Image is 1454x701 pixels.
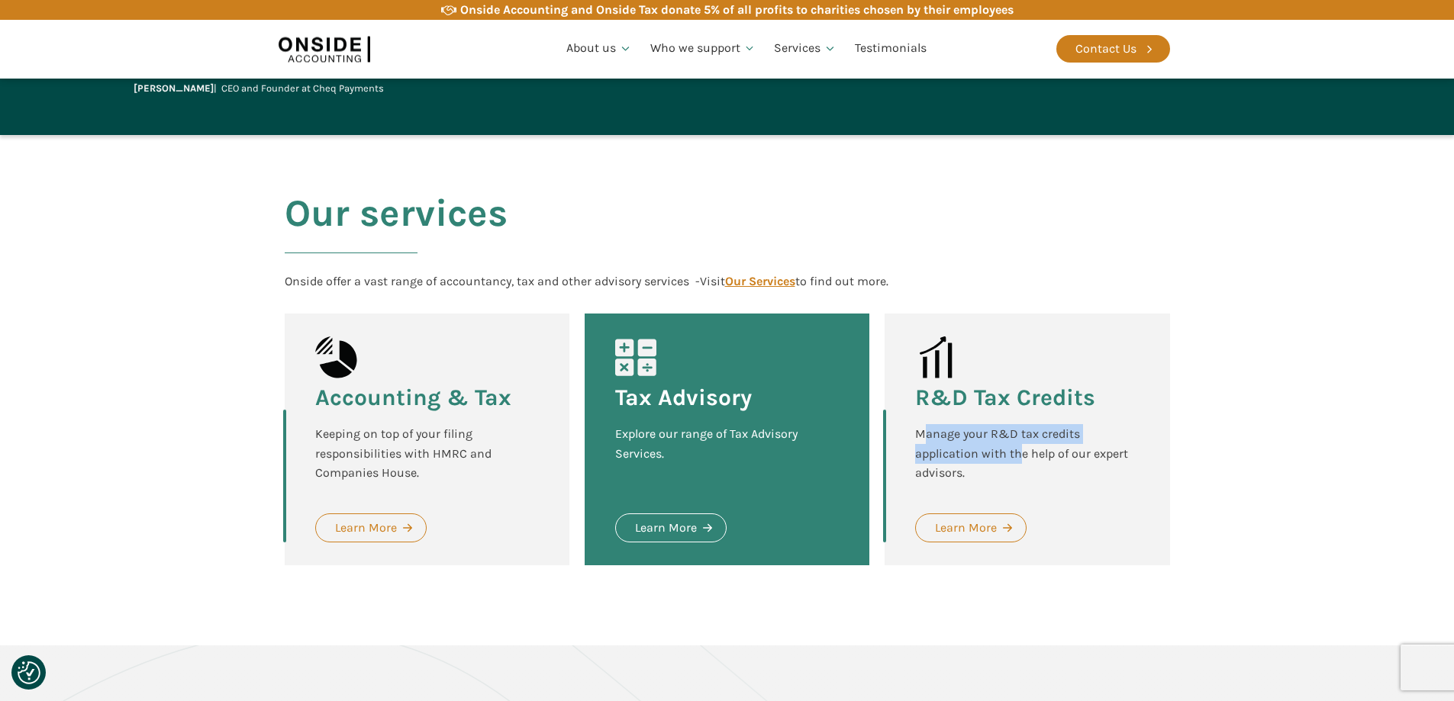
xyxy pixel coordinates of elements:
[615,424,839,483] div: Explore our range of Tax Advisory Services.
[700,274,888,288] div: Visit to find out more.
[18,661,40,684] button: Consent Preferences
[315,424,539,483] div: Keeping on top of your filing responsibilities with HMRC and Companies House.
[18,661,40,684] img: Revisit consent button
[315,513,427,542] a: Learn More
[335,518,397,538] div: Learn More
[935,518,997,538] div: Learn More
[725,274,795,288] a: Our Services
[846,23,936,75] a: Testimonials
[134,82,214,94] b: [PERSON_NAME]
[134,81,384,97] div: | CEO and Founder at Cheq Payments
[557,23,641,75] a: About us
[615,386,752,409] h3: Tax Advisory
[1075,39,1136,59] div: Contact Us
[915,513,1027,542] a: Learn More
[615,513,727,542] a: Learn More
[915,386,1095,409] h3: R&D Tax Credits
[915,424,1139,483] div: Manage your R&D tax credits application with the help of our expert advisors.
[641,23,766,75] a: Who we support
[1056,35,1170,63] a: Contact Us
[285,272,700,291] div: Onside offer a vast range of accountancy, tax and other advisory services -
[279,31,370,66] img: Onside Accounting
[315,386,511,409] h3: Accounting & Tax
[635,518,697,538] div: Learn More
[765,23,846,75] a: Services
[285,192,508,272] h2: Our services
